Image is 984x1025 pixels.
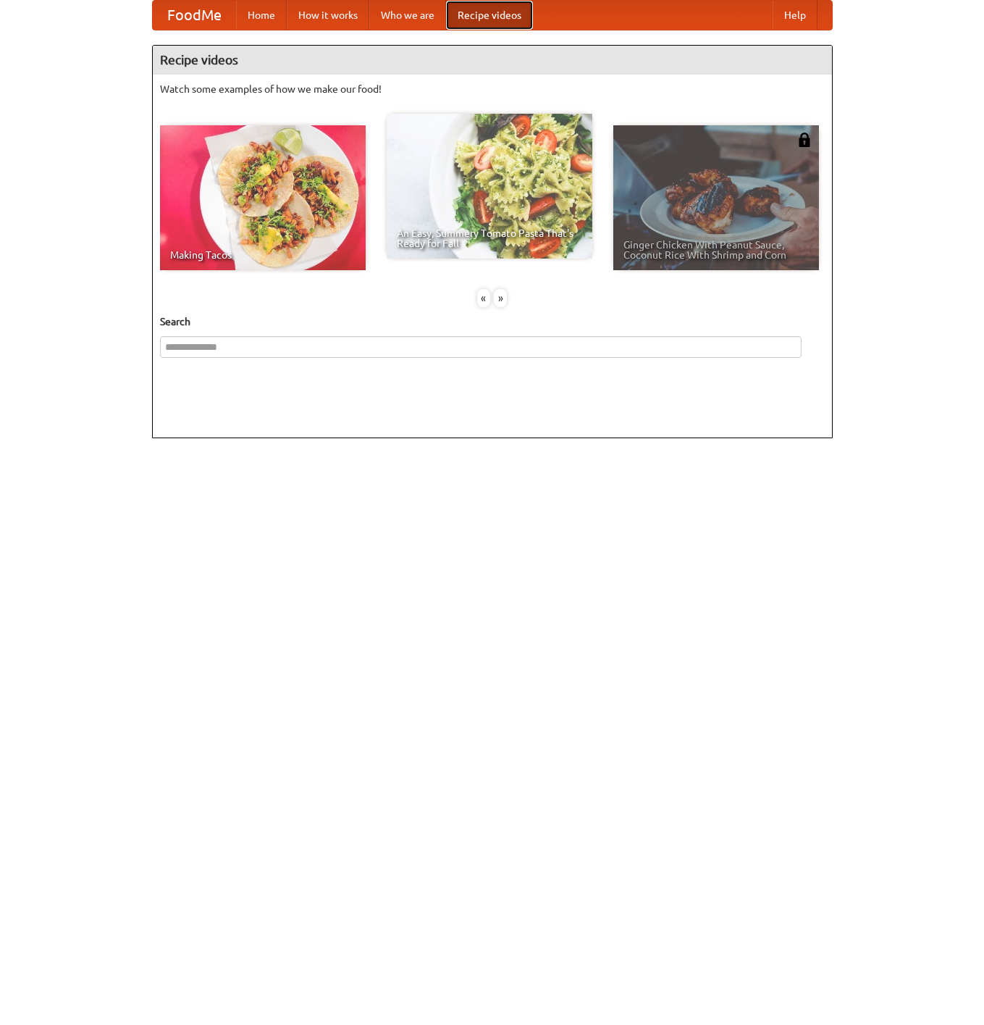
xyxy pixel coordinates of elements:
a: Help [773,1,817,30]
h5: Search [160,314,825,329]
a: Home [236,1,287,30]
span: An Easy, Summery Tomato Pasta That's Ready for Fall [397,228,582,248]
div: « [477,289,490,307]
a: Who we are [369,1,446,30]
p: Watch some examples of how we make our food! [160,82,825,96]
a: How it works [287,1,369,30]
a: An Easy, Summery Tomato Pasta That's Ready for Fall [387,114,592,259]
span: Making Tacos [170,250,356,260]
a: Making Tacos [160,125,366,270]
a: Recipe videos [446,1,533,30]
div: » [494,289,507,307]
a: FoodMe [153,1,236,30]
img: 483408.png [797,133,812,147]
h4: Recipe videos [153,46,832,75]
